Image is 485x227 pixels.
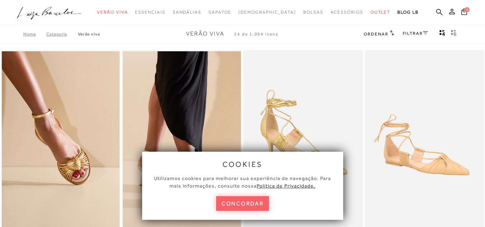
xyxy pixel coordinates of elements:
[403,31,428,36] a: FILTRAR
[303,10,323,15] span: Bolsas
[223,160,263,168] span: cookies
[370,6,391,19] a: noSubCategoriesText
[238,6,296,19] a: noSubCategoriesText
[397,6,418,19] a: BLOG LB
[209,10,231,15] span: Sapatos
[135,6,165,19] a: noSubCategoriesText
[46,32,78,37] a: Categoria
[209,6,231,19] a: noSubCategoriesText
[331,6,363,19] a: noSubCategoriesText
[370,10,391,15] span: Outlet
[154,175,331,189] span: Utilizamos cookies para melhorar sua experiência de navegação. Para mais informações, consulte nossa
[135,10,165,15] span: Essenciais
[23,32,46,37] a: Home
[257,183,316,189] a: Política de Privacidade.
[238,10,296,15] span: [DEMOGRAPHIC_DATA]
[449,29,459,39] button: gridText6Desc
[364,32,388,37] span: Ordenar
[331,10,363,15] span: Acessórios
[97,6,128,19] a: noSubCategoriesText
[97,10,128,15] span: Verão Viva
[397,10,418,15] span: BLOG LB
[173,10,201,15] span: Sandálias
[303,6,323,19] a: noSubCategoriesText
[437,29,447,39] button: Mostrar 4 produtos por linha
[78,32,100,37] a: Verão Viva
[459,8,469,18] button: 0
[216,196,269,211] button: concordar
[234,32,279,37] span: 24 de 1.094 itens
[173,6,201,19] a: noSubCategoriesText
[186,30,224,37] span: Verão Viva
[465,7,470,12] span: 0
